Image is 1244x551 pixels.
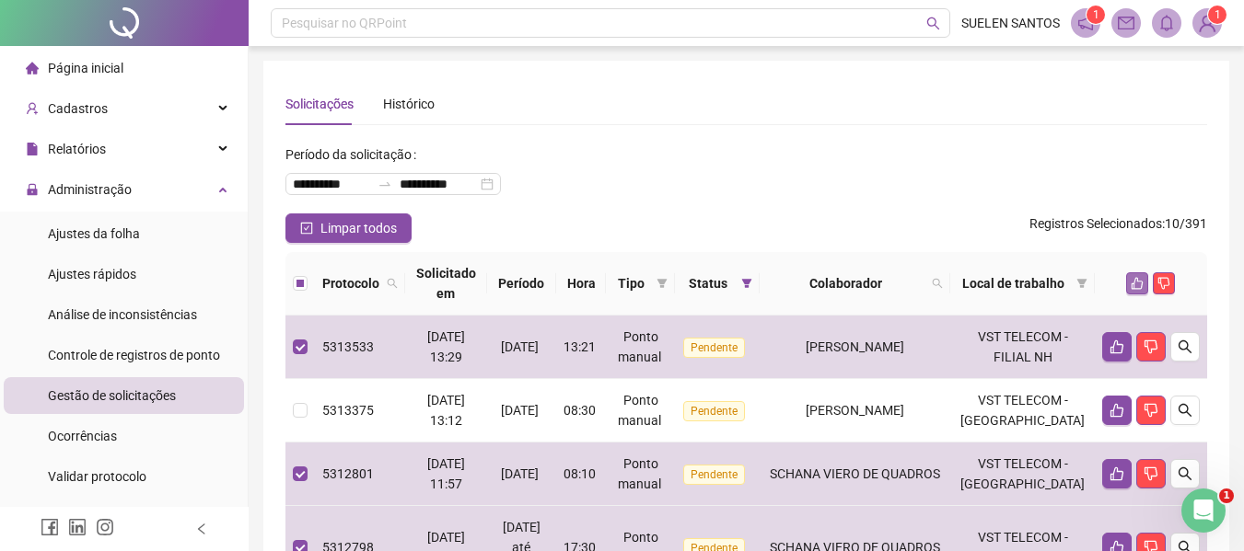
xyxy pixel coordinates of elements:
[1076,278,1087,289] span: filter
[1029,216,1162,231] span: Registros Selecionados
[96,518,114,536] span: instagram
[320,218,397,238] span: Limpar todos
[928,270,947,297] span: search
[487,252,556,316] th: Período
[961,13,1060,33] span: SUELEN SANTOS
[1219,488,1234,503] span: 1
[68,518,87,536] span: linkedin
[427,456,465,491] span: [DATE] 11:57
[770,466,940,481] span: SCHANA VIERO DE QUADROS
[322,339,374,354] span: 5313533
[1144,339,1158,354] span: dislike
[556,252,606,316] th: Hora
[806,339,904,354] span: [PERSON_NAME]
[1144,466,1158,481] span: dislike
[1193,9,1221,37] img: 39589
[741,278,752,289] span: filter
[48,388,176,403] span: Gestão de solicitações
[950,442,1094,506] td: VST TELECOM - [GEOGRAPHIC_DATA]
[1110,339,1124,354] span: like
[405,252,487,316] th: Solicitado em
[1181,488,1226,533] iframe: Intercom live chat
[48,61,123,75] span: Página inicial
[383,270,401,297] span: search
[378,177,392,191] span: swap-right
[48,267,136,281] span: Ajustes rápidos
[322,403,374,418] span: 5313375
[48,142,106,156] span: Relatórios
[1208,6,1227,24] sup: Atualize o seu contato no menu Meus Dados
[657,278,668,289] span: filter
[564,466,596,481] span: 08:10
[926,17,940,30] span: search
[48,226,140,241] span: Ajustes da folha
[378,177,392,191] span: to
[950,316,1094,379] td: VST TELECOM - FILIAL NH
[48,307,197,322] span: Análise de inconsistências
[26,62,39,75] span: home
[48,101,108,116] span: Cadastros
[1077,15,1094,31] span: notification
[932,278,943,289] span: search
[48,429,117,443] span: Ocorrências
[618,393,661,428] span: Ponto manual
[285,140,424,169] label: Período da solicitação
[683,338,745,358] span: Pendente
[950,379,1094,442] td: VST TELECOM - [GEOGRAPHIC_DATA]
[26,102,39,115] span: user-add
[501,403,539,418] span: [DATE]
[682,273,734,293] span: Status
[1178,403,1192,418] span: search
[383,94,435,114] div: Histórico
[653,270,671,297] span: filter
[1158,15,1175,31] span: bell
[618,456,661,491] span: Ponto manual
[26,183,39,196] span: lock
[1178,339,1192,354] span: search
[618,329,661,364] span: Ponto manual
[767,273,924,293] span: Colaborador
[26,143,39,155] span: file
[683,465,745,485] span: Pendente
[501,466,539,481] span: [DATE]
[195,522,208,535] span: left
[1157,277,1170,290] span: dislike
[48,182,132,197] span: Administração
[564,403,596,418] span: 08:30
[322,273,379,293] span: Protocolo
[1178,466,1192,481] span: search
[41,518,59,536] span: facebook
[285,213,412,243] button: Limpar todos
[1110,403,1124,418] span: like
[322,466,374,481] span: 5312801
[285,94,354,114] div: Solicitações
[1118,15,1134,31] span: mail
[958,273,1068,293] span: Local de trabalho
[48,469,146,484] span: Validar protocolo
[1073,270,1091,297] span: filter
[501,339,539,354] span: [DATE]
[387,278,398,289] span: search
[1087,6,1105,24] sup: 1
[48,348,220,362] span: Controle de registros de ponto
[1144,403,1158,418] span: dislike
[1029,213,1207,243] span: : 10 / 391
[1093,8,1099,21] span: 1
[564,339,596,354] span: 13:21
[738,270,756,297] span: filter
[1110,466,1124,481] span: like
[427,393,465,428] span: [DATE] 13:12
[300,222,313,235] span: check-square
[1131,277,1144,290] span: like
[683,401,745,421] span: Pendente
[806,403,904,418] span: [PERSON_NAME]
[1215,8,1221,21] span: 1
[613,273,649,293] span: Tipo
[427,329,465,364] span: [DATE] 13:29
